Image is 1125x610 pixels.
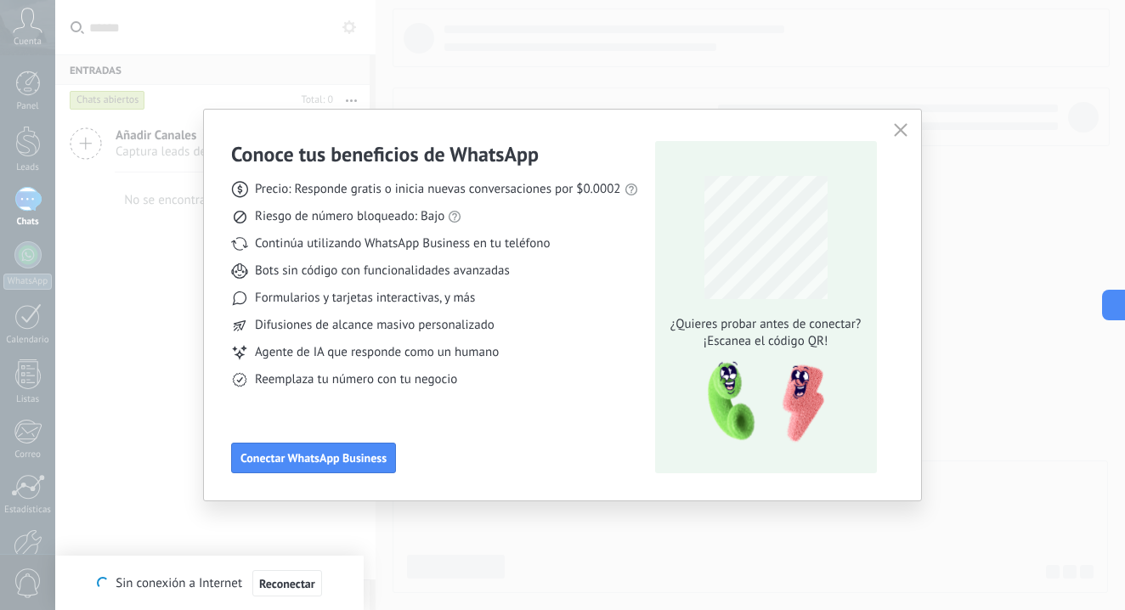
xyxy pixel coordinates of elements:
span: Reconectar [259,578,315,590]
img: qr-pic-1x.png [693,357,828,448]
span: Bots sin código con funcionalidades avanzadas [255,263,510,280]
button: Conectar WhatsApp Business [231,443,396,473]
span: Precio: Responde gratis o inicia nuevas conversaciones por $0.0002 [255,181,621,198]
span: Difusiones de alcance masivo personalizado [255,317,495,334]
span: Agente de IA que responde como un humano [255,344,499,361]
span: ¿Quieres probar antes de conectar? [665,316,866,333]
span: ¡Escanea el código QR! [665,333,866,350]
span: Reemplaza tu número con tu negocio [255,371,457,388]
span: Formularios y tarjetas interactivas, y más [255,290,475,307]
div: Sin conexión a Internet [97,569,321,597]
span: Continúa utilizando WhatsApp Business en tu teléfono [255,235,550,252]
button: Reconectar [252,570,322,597]
span: Riesgo de número bloqueado: Bajo [255,208,444,225]
span: Conectar WhatsApp Business [240,452,387,464]
h3: Conoce tus beneficios de WhatsApp [231,141,539,167]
